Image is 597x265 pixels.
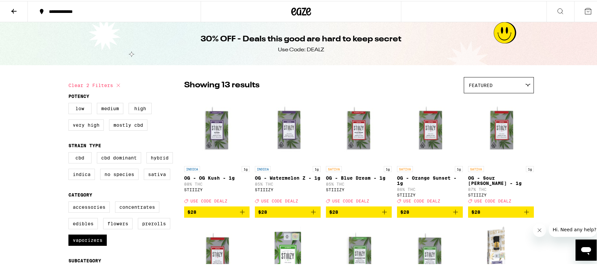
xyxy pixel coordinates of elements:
[468,96,534,205] a: Open page for OG - Sour Tangie - 1g from STIIIZY
[100,168,139,179] label: No Species
[68,93,89,98] legend: Potency
[184,96,250,162] img: STIIIZY - OG - OG Kush - 1g
[384,165,392,171] p: 1g
[68,76,122,93] button: Clear 2 filters
[326,96,392,205] a: Open page for OG - Blue Dream - 1g from STIIIZY
[68,257,101,262] legend: Subcategory
[313,165,321,171] p: 1g
[326,96,392,162] img: STIIIZY - OG - Blue Dream - 1g
[255,181,321,185] p: 85% THC
[397,192,463,196] div: STIIIZY
[184,79,259,90] p: Showing 13 results
[326,187,392,191] div: STIIIZY
[97,102,123,113] label: Medium
[255,96,321,162] img: STIIIZY - OG - Watermelon Z - 1g
[455,165,463,171] p: 1g
[403,198,440,202] span: USE CODE DEALZ
[68,200,110,212] label: Accessories
[533,223,546,236] iframe: Close message
[144,168,170,179] label: Sativa
[326,165,342,171] p: SATIVA
[329,208,338,214] span: $28
[397,174,463,185] p: OG - Orange Sunset - 1g
[242,165,250,171] p: 1g
[68,234,107,245] label: Vaporizers
[397,205,463,217] button: Add to bag
[255,205,321,217] button: Add to bag
[184,181,250,185] p: 88% THC
[97,151,141,162] label: CBD Dominant
[526,165,534,171] p: 1g
[326,181,392,185] p: 85% THC
[103,217,133,228] label: Flowers
[138,217,170,228] label: Prerolls
[146,151,173,162] label: Hybrid
[549,221,597,236] iframe: Message from company
[184,96,250,205] a: Open page for OG - OG Kush - 1g from STIIIZY
[576,239,597,260] iframe: Button to launch messaging window
[68,151,92,162] label: CBD
[187,208,196,214] span: $28
[397,186,463,191] p: 86% THC
[326,205,392,217] button: Add to bag
[68,142,101,147] legend: Strain Type
[397,96,463,205] a: Open page for OG - Orange Sunset - 1g from STIIIZY
[261,198,298,202] span: USE CODE DEALZ
[190,198,227,202] span: USE CODE DEALZ
[400,208,409,214] span: $28
[332,198,369,202] span: USE CODE DEALZ
[468,165,484,171] p: SATIVA
[109,118,147,130] label: Mostly CBD
[184,174,250,180] p: OG - OG Kush - 1g
[397,96,463,162] img: STIIIZY - OG - Orange Sunset - 1g
[468,192,534,196] div: STIIIZY
[68,217,98,228] label: Edibles
[129,102,152,113] label: High
[184,187,250,191] div: STIIIZY
[68,168,95,179] label: Indica
[255,187,321,191] div: STIIIZY
[278,45,324,53] div: Use Code: DEALZ
[255,96,321,205] a: Open page for OG - Watermelon Z - 1g from STIIIZY
[397,165,413,171] p: SATIVA
[184,205,250,217] button: Add to bag
[68,102,92,113] label: Low
[68,118,104,130] label: Very High
[471,208,480,214] span: $28
[184,165,200,171] p: INDICA
[258,208,267,214] span: $28
[115,200,159,212] label: Concentrates
[468,96,534,162] img: STIIIZY - OG - Sour Tangie - 1g
[326,174,392,180] p: OG - Blue Dream - 1g
[255,174,321,180] p: OG - Watermelon Z - 1g
[468,205,534,217] button: Add to bag
[255,165,271,171] p: INDICA
[468,174,534,185] p: OG - Sour [PERSON_NAME] - 1g
[68,191,92,197] legend: Category
[474,198,511,202] span: USE CODE DEALZ
[468,186,534,191] p: 87% THC
[201,33,401,44] h1: 30% OFF - Deals this good are hard to keep secret
[469,82,493,87] span: Featured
